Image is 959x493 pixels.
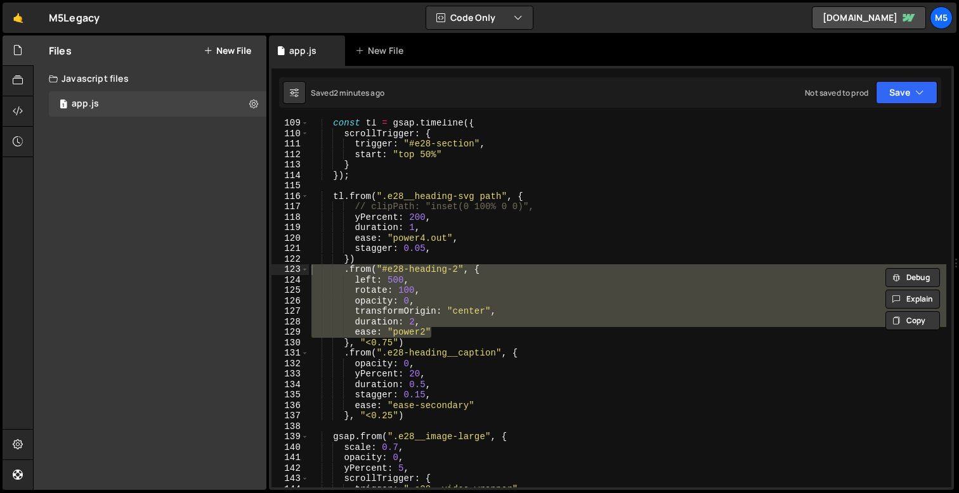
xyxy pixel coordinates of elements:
div: 129 [271,327,309,338]
div: 116 [271,191,309,202]
div: app.js [289,44,316,57]
a: M5 [930,6,953,29]
div: 120 [271,233,309,244]
div: M5Legacy [49,10,100,25]
div: Not saved to prod [805,87,868,98]
div: 128 [271,317,309,328]
div: 132 [271,359,309,369]
div: 17055/46915.js [49,91,266,117]
div: Javascript files [34,66,266,91]
h2: Files [49,44,72,58]
div: 137 [271,411,309,421]
div: 139 [271,432,309,442]
div: 126 [271,296,309,307]
div: 2 minutes ago [334,87,384,98]
div: 118 [271,212,309,223]
div: 122 [271,254,309,265]
div: 140 [271,442,309,453]
div: Saved [311,87,384,98]
div: 115 [271,181,309,191]
div: 134 [271,380,309,390]
button: Save [876,81,937,104]
div: 127 [271,306,309,317]
div: 109 [271,118,309,129]
a: [DOMAIN_NAME] [812,6,926,29]
button: Copy [885,311,940,330]
div: 138 [271,421,309,432]
div: 124 [271,275,309,286]
div: 135 [271,390,309,400]
div: 123 [271,264,309,275]
span: 1 [60,100,67,110]
div: 119 [271,222,309,233]
button: Code Only [426,6,533,29]
div: 133 [271,369,309,380]
div: 117 [271,202,309,212]
div: 121 [271,243,309,254]
div: 114 [271,170,309,181]
div: 125 [271,285,309,296]
div: 130 [271,338,309,349]
button: New File [204,46,251,56]
a: 🤙 [3,3,34,33]
div: 143 [271,473,309,484]
div: 136 [271,400,309,411]
div: 112 [271,150,309,160]
div: app.js [72,98,99,110]
div: 113 [271,160,309,170]
button: Explain [885,290,940,309]
div: 141 [271,452,309,463]
div: 142 [271,463,309,474]
div: 110 [271,129,309,139]
div: 111 [271,139,309,150]
button: Debug [885,268,940,287]
div: New File [355,44,408,57]
div: 131 [271,348,309,359]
